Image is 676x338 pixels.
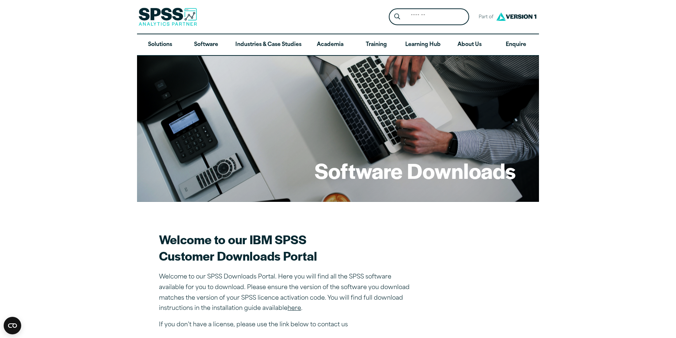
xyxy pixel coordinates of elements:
[159,272,415,314] p: Welcome to our SPSS Downloads Portal. Here you will find all the SPSS software available for you ...
[389,8,469,26] form: Site Header Search Form
[475,12,494,23] span: Part of
[229,34,307,55] a: Industries & Case Studies
[391,10,404,24] button: Search magnifying glass icon
[315,156,516,185] h1: Software Downloads
[183,34,229,55] a: Software
[307,34,353,55] a: Academia
[137,34,539,55] nav: Desktop version of site main menu
[353,34,399,55] a: Training
[138,8,197,26] img: SPSS Analytics Partner
[399,34,447,55] a: Learning Hub
[493,34,539,55] a: Enquire
[494,10,538,23] img: Version1 Logo
[159,320,415,330] p: If you don’t have a license, please use the link below to contact us
[394,14,400,20] svg: Search magnifying glass icon
[159,231,415,264] h2: Welcome to our IBM SPSS Customer Downloads Portal
[4,317,21,334] button: Open CMP widget
[137,34,183,55] a: Solutions
[288,306,301,311] a: here
[447,34,493,55] a: About Us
